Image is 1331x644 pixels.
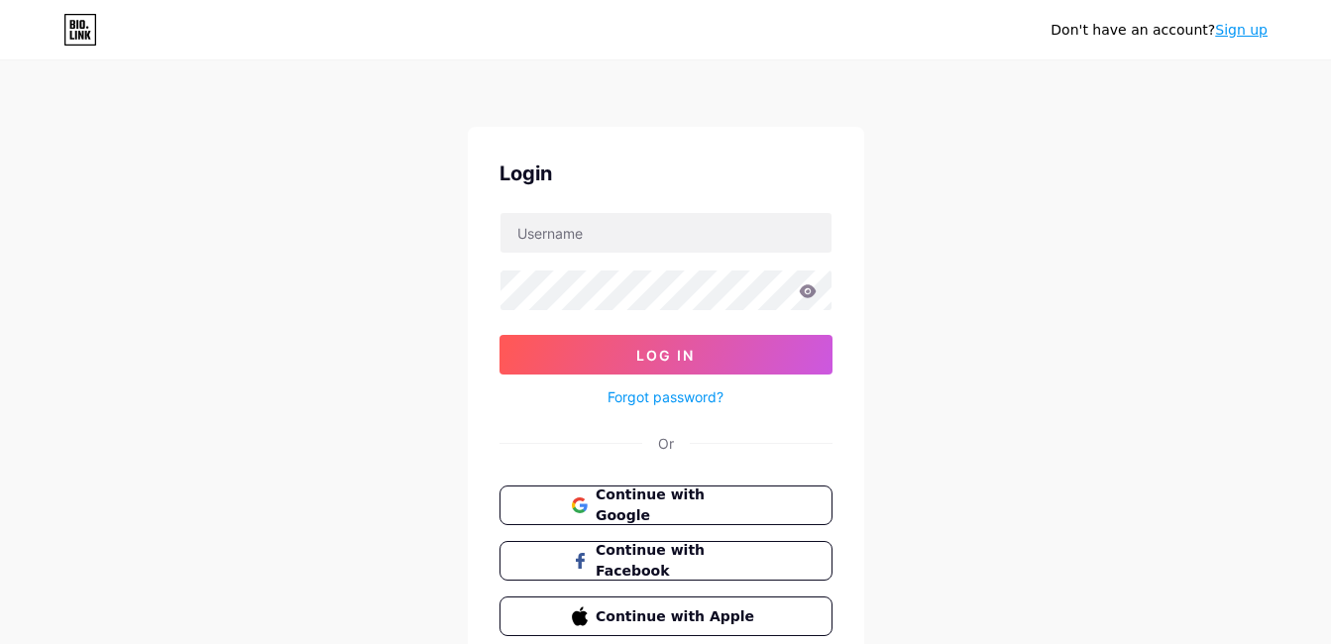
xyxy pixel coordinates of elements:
[658,433,674,454] div: Or
[608,386,723,407] a: Forgot password?
[596,540,759,582] span: Continue with Facebook
[500,213,832,253] input: Username
[499,485,832,525] button: Continue with Google
[499,159,832,188] div: Login
[499,335,832,375] button: Log In
[596,484,759,526] span: Continue with Google
[1215,22,1268,38] a: Sign up
[499,596,832,636] button: Continue with Apple
[636,347,695,364] span: Log In
[499,541,832,581] button: Continue with Facebook
[596,606,759,627] span: Continue with Apple
[1051,20,1268,41] div: Don't have an account?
